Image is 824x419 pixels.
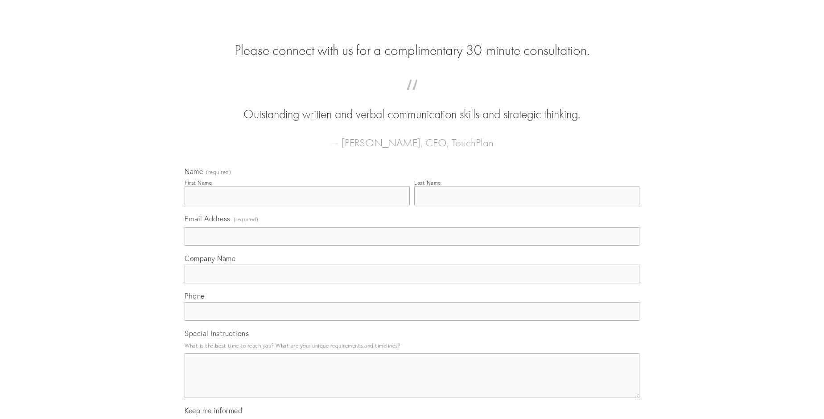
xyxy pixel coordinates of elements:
p: What is the best time to reach you? What are your unique requirements and timelines? [185,340,639,352]
span: “ [199,88,625,106]
blockquote: Outstanding written and verbal communication skills and strategic thinking. [199,88,625,123]
span: Company Name [185,254,235,263]
span: Phone [185,291,205,300]
span: (required) [206,170,231,175]
h2: Please connect with us for a complimentary 30-minute consultation. [185,42,639,59]
span: Email Address [185,214,231,223]
div: Last Name [414,179,441,186]
span: Name [185,167,203,176]
span: (required) [234,213,259,225]
span: Keep me informed [185,406,242,415]
figcaption: — [PERSON_NAME], CEO, TouchPlan [199,123,625,152]
div: First Name [185,179,212,186]
span: Special Instructions [185,329,249,338]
